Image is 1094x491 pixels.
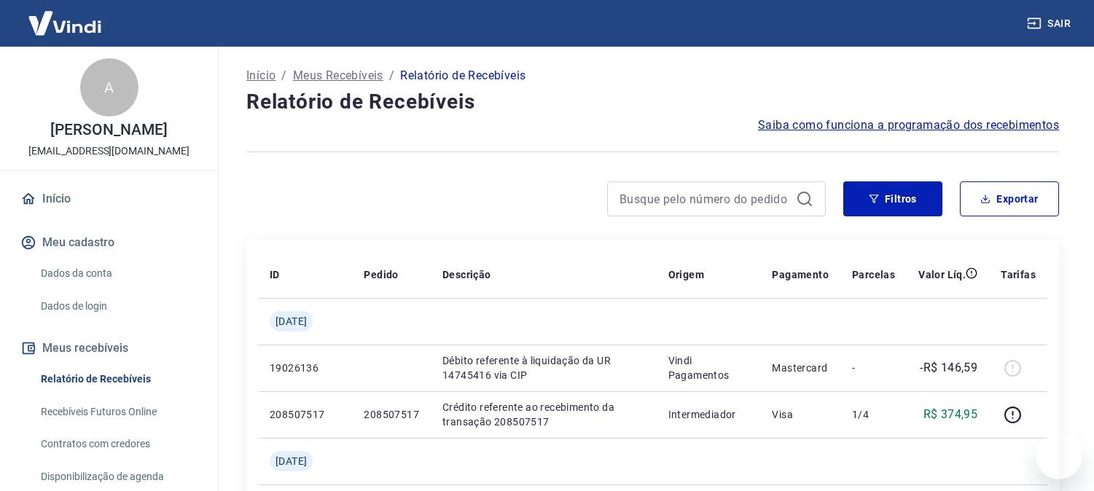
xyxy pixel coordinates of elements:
[620,188,790,210] input: Busque pelo número do pedido
[35,259,200,288] a: Dados da conta
[364,407,419,422] p: 208507517
[1024,10,1077,37] button: Sair
[668,407,749,422] p: Intermediador
[852,267,895,282] p: Parcelas
[35,364,200,394] a: Relatório de Recebíveis
[270,267,280,282] p: ID
[293,67,383,85] a: Meus Recebíveis
[17,227,200,259] button: Meu cadastro
[270,361,340,375] p: 19026136
[1001,267,1036,282] p: Tarifas
[17,332,200,364] button: Meus recebíveis
[17,183,200,215] a: Início
[246,67,276,85] a: Início
[276,314,307,329] span: [DATE]
[276,454,307,468] span: [DATE]
[442,267,491,282] p: Descrição
[772,361,829,375] p: Mastercard
[389,67,394,85] p: /
[843,181,942,216] button: Filtros
[28,144,190,159] p: [EMAIL_ADDRESS][DOMAIN_NAME]
[17,1,112,45] img: Vindi
[50,122,167,138] p: [PERSON_NAME]
[35,397,200,427] a: Recebíveis Futuros Online
[852,361,895,375] p: -
[35,429,200,459] a: Contratos com credores
[758,117,1059,134] a: Saiba como funciona a programação dos recebimentos
[920,359,977,377] p: -R$ 146,59
[960,181,1059,216] button: Exportar
[364,267,398,282] p: Pedido
[923,406,978,423] p: R$ 374,95
[270,407,340,422] p: 208507517
[772,407,829,422] p: Visa
[281,67,286,85] p: /
[246,87,1059,117] h4: Relatório de Recebíveis
[1036,433,1082,479] iframe: Botão para abrir a janela de mensagens
[668,267,704,282] p: Origem
[400,67,525,85] p: Relatório de Recebíveis
[35,291,200,321] a: Dados de login
[772,267,829,282] p: Pagamento
[668,353,749,382] p: Vindi Pagamentos
[80,58,138,117] div: A
[852,407,895,422] p: 1/4
[918,267,966,282] p: Valor Líq.
[442,353,645,382] p: Débito referente à liquidação da UR 14745416 via CIP
[442,400,645,429] p: Crédito referente ao recebimento da transação 208507517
